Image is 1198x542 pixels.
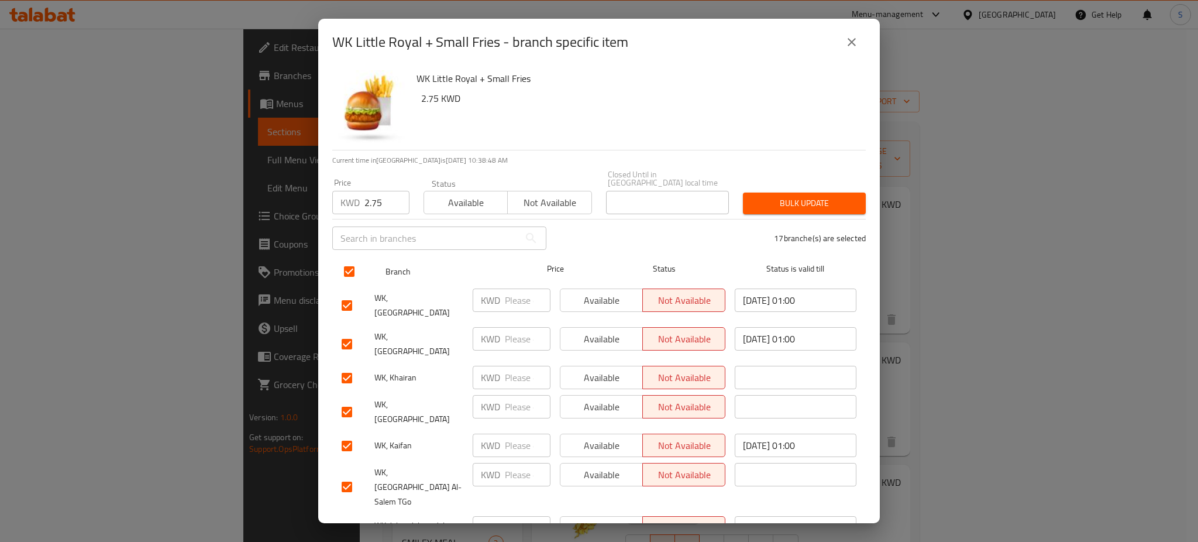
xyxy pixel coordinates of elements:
[752,196,856,211] span: Bulk update
[560,366,643,389] button: Available
[565,369,638,386] span: Available
[648,292,721,309] span: Not available
[481,468,500,482] p: KWD
[648,437,721,454] span: Not available
[374,330,463,359] span: WK, [GEOGRAPHIC_DATA]
[481,371,500,385] p: KWD
[560,289,643,312] button: Available
[560,516,643,540] button: Available
[565,399,638,416] span: Available
[374,438,463,453] span: WK, Kaifan
[560,327,643,351] button: Available
[743,193,866,214] button: Bulk update
[364,191,409,214] input: Please enter price
[332,33,628,52] h2: WK Little Royal + Small Fries - branch specific item
[481,400,500,414] p: KWD
[374,397,463,427] span: WK, [GEOGRAPHIC_DATA]
[505,516,550,540] input: Please enter price
[481,521,500,535] p: KWD
[565,437,638,454] span: Available
[429,194,503,211] span: Available
[648,466,721,483] span: Not available
[421,90,856,107] h6: 2.75 KWD
[416,70,856,87] h6: WK Little Royal + Small Fries
[332,70,407,145] img: WK Little Royal + Small Fries
[735,262,856,276] span: Status is valid till
[512,194,587,211] span: Not available
[505,463,550,486] input: Please enter price
[481,438,500,452] p: KWD
[648,331,721,348] span: Not available
[774,232,866,244] p: 17 branche(s) are selected
[505,434,550,457] input: Please enter price
[560,434,643,457] button: Available
[507,191,591,214] button: Not available
[642,463,725,486] button: Not available
[565,466,638,483] span: Available
[565,520,638,537] span: Available
[505,289,550,312] input: Please enter price
[505,366,550,389] input: Please enter price
[642,366,725,389] button: Not available
[642,395,725,418] button: Not available
[332,227,519,250] input: Search in branches
[481,293,500,307] p: KWD
[374,465,463,509] span: WK, [GEOGRAPHIC_DATA] Al-Salem TGo
[642,516,725,540] button: Not available
[565,292,638,309] span: Available
[604,262,725,276] span: Status
[648,520,721,537] span: Not available
[560,395,643,418] button: Available
[424,191,508,214] button: Available
[560,463,643,486] button: Available
[481,332,500,346] p: KWD
[648,399,721,416] span: Not available
[642,327,725,351] button: Not available
[340,195,360,210] p: KWD
[374,291,463,320] span: WK, [GEOGRAPHIC_DATA]
[332,155,866,166] p: Current time in [GEOGRAPHIC_DATA] is [DATE] 10:38:48 AM
[374,371,463,385] span: WK, Khairan
[505,327,550,351] input: Please enter price
[385,265,507,279] span: Branch
[648,369,721,386] span: Not available
[642,289,725,312] button: Not available
[505,395,550,418] input: Please enter price
[642,434,725,457] button: Not available
[565,331,638,348] span: Available
[517,262,594,276] span: Price
[838,28,866,56] button: close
